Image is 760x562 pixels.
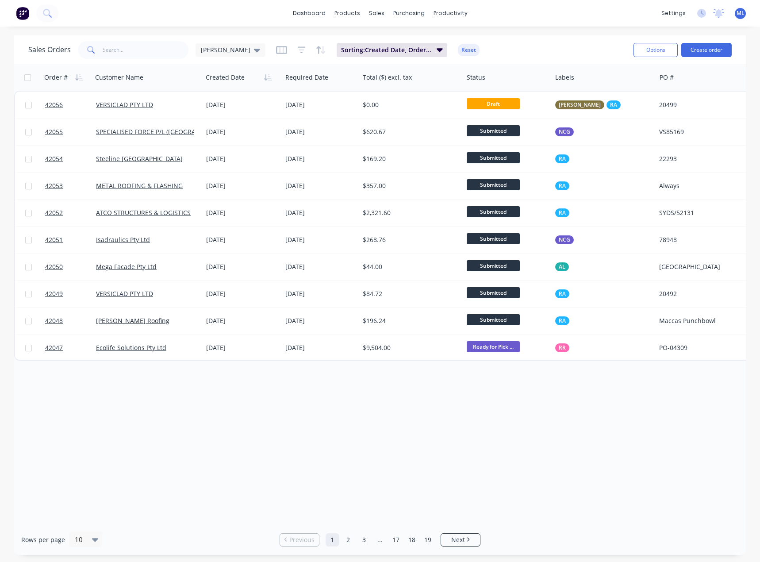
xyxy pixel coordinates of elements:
span: 42052 [45,208,63,217]
div: [DATE] [206,181,278,190]
div: purchasing [389,7,429,20]
span: AL [559,262,565,271]
div: settings [657,7,690,20]
div: PO # [660,73,674,82]
div: $169.20 [363,154,455,163]
span: Submitted [467,152,520,163]
a: Next page [441,535,480,544]
a: Page 19 [421,533,434,547]
button: [PERSON_NAME]RA [555,100,621,109]
ul: Pagination [276,533,484,547]
div: [DATE] [206,262,278,271]
span: 42049 [45,289,63,298]
input: Search... [103,41,189,59]
span: 42054 [45,154,63,163]
a: Page 3 [357,533,371,547]
div: [DATE] [206,154,278,163]
h1: Sales Orders [28,46,71,54]
a: 42055 [45,119,96,145]
div: $84.72 [363,289,455,298]
a: METAL ROOFING & FLASHING [96,181,183,190]
div: Labels [555,73,574,82]
span: Ready for Pick ... [467,341,520,352]
a: 42048 [45,308,96,334]
div: 78948 [659,235,744,244]
div: Maccas Punchbowl [659,316,744,325]
div: sales [365,7,389,20]
button: RA [555,208,569,217]
div: $0.00 [363,100,455,109]
div: [DATE] [206,127,278,136]
button: RA [555,289,569,298]
a: Isadraulics Pty Ltd [96,235,150,244]
span: RA [559,181,566,190]
a: Mega Facade Pty Ltd [96,262,157,271]
span: Sorting: Created Date, Order # [341,46,431,54]
button: NCG [555,235,574,244]
button: Reset [458,44,480,56]
span: Submitted [467,206,520,217]
a: Ecolife Solutions Pty Ltd [96,343,166,352]
a: 42056 [45,92,96,118]
div: [DATE] [285,262,356,271]
div: $268.76 [363,235,455,244]
a: 42051 [45,227,96,253]
div: [DATE] [285,235,356,244]
div: $9,504.00 [363,343,455,352]
div: [DATE] [285,316,356,325]
div: SYDS/52131 [659,208,744,217]
div: productivity [429,7,472,20]
div: products [330,7,365,20]
div: [DATE] [285,181,356,190]
button: RA [555,181,569,190]
span: 42051 [45,235,63,244]
button: Options [633,43,678,57]
button: Sorting:Created Date, Order # [337,43,447,57]
a: dashboard [288,7,330,20]
a: Steeline [GEOGRAPHIC_DATA] [96,154,183,163]
button: RA [555,316,569,325]
a: 42053 [45,173,96,199]
button: RR [555,343,569,352]
a: 42050 [45,254,96,280]
div: 20499 [659,100,744,109]
span: 42056 [45,100,63,109]
div: $2,321.60 [363,208,455,217]
span: Submitted [467,287,520,298]
img: Factory [16,7,29,20]
a: ATCO STRUCTURES & LOGISTICS [96,208,191,217]
button: Create order [681,43,732,57]
span: RA [559,289,566,298]
span: Submitted [467,314,520,325]
div: [GEOGRAPHIC_DATA] [659,262,744,271]
button: AL [555,262,569,271]
a: Jump forward [373,533,387,547]
a: Previous page [280,535,319,544]
span: [PERSON_NAME] [201,45,250,54]
span: NCG [559,127,570,136]
span: Previous [289,535,315,544]
div: $44.00 [363,262,455,271]
div: [DATE] [206,208,278,217]
a: Page 1 is your current page [326,533,339,547]
div: [DATE] [206,316,278,325]
span: RA [559,316,566,325]
span: 42053 [45,181,63,190]
a: 42052 [45,200,96,226]
span: Rows per page [21,535,65,544]
a: 42049 [45,281,96,307]
div: [DATE] [285,127,356,136]
div: VS85169 [659,127,744,136]
div: Order # [44,73,68,82]
span: Submitted [467,179,520,190]
span: 42050 [45,262,63,271]
div: [DATE] [285,154,356,163]
div: [DATE] [206,235,278,244]
span: Next [451,535,465,544]
a: [PERSON_NAME] Roofing [96,316,169,325]
div: [DATE] [206,100,278,109]
div: $620.67 [363,127,455,136]
span: 42048 [45,316,63,325]
span: ML [737,9,745,17]
div: [DATE] [285,289,356,298]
